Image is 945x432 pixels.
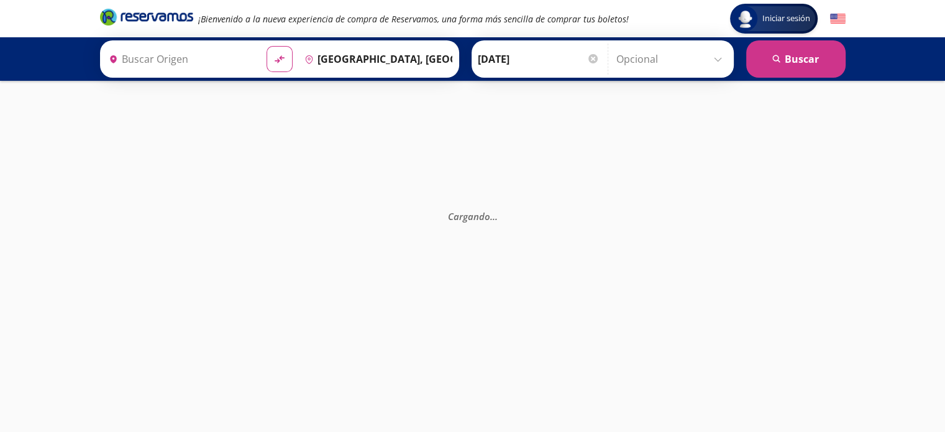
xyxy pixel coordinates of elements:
input: Elegir Fecha [478,44,600,75]
a: Brand Logo [100,7,193,30]
button: Buscar [746,40,846,78]
input: Buscar Destino [299,44,452,75]
em: ¡Bienvenido a la nueva experiencia de compra de Reservamos, una forma más sencilla de comprar tus... [198,13,629,25]
input: Opcional [616,44,728,75]
span: Iniciar sesión [757,12,815,25]
span: . [492,209,495,222]
button: English [830,11,846,27]
span: . [490,209,492,222]
input: Buscar Origen [104,44,257,75]
span: . [495,209,497,222]
i: Brand Logo [100,7,193,26]
em: Cargando [447,209,497,222]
